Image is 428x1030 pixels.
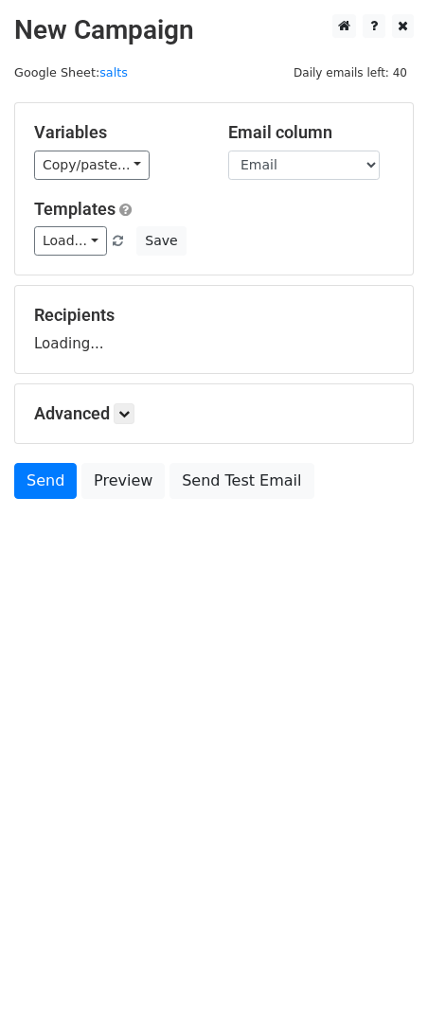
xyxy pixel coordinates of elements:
a: Templates [34,199,116,219]
a: Preview [81,463,165,499]
h5: Variables [34,122,200,143]
a: Copy/paste... [34,151,150,180]
h2: New Campaign [14,14,414,46]
div: Loading... [34,305,394,354]
span: Daily emails left: 40 [287,62,414,83]
a: Send Test Email [169,463,313,499]
button: Save [136,226,186,256]
a: salts [99,65,128,80]
h5: Advanced [34,403,394,424]
a: Daily emails left: 40 [287,65,414,80]
h5: Email column [228,122,394,143]
a: Send [14,463,77,499]
small: Google Sheet: [14,65,128,80]
a: Load... [34,226,107,256]
h5: Recipients [34,305,394,326]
